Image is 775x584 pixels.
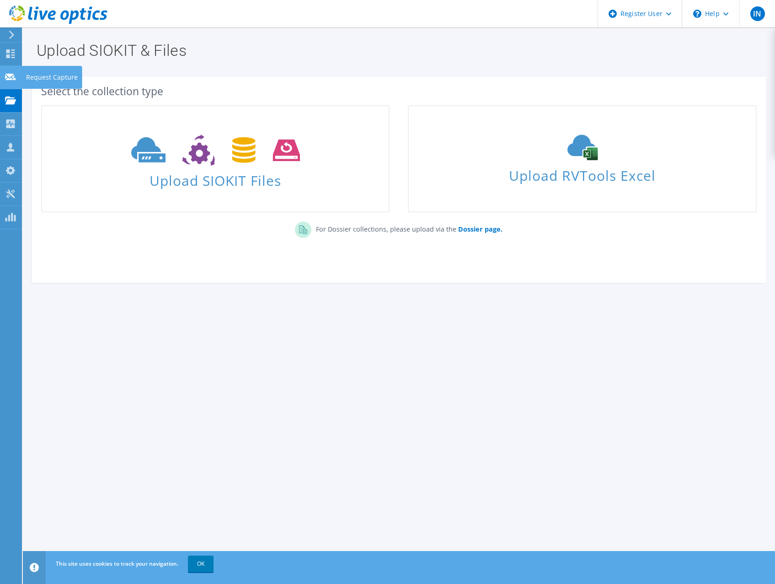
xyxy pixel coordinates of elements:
div: Select the collection type [41,86,757,96]
span: Upload RVTools Excel [409,163,755,183]
a: OK [188,556,214,572]
span: Upload SIOKIT Files [42,168,389,188]
a: Upload SIOKIT Files [41,105,390,212]
a: Dossier page. [456,225,502,233]
b: Dossier page. [458,225,502,233]
svg: \n [693,10,701,18]
h1: Upload SIOKIT & Files [37,43,757,58]
div: Request Capture [21,66,82,89]
span: IN [750,6,765,21]
p: For Dossier collections, please upload via the [311,222,502,234]
span: This site uses cookies to track your navigation. [56,560,178,568]
a: Upload RVTools Excel [408,105,756,212]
